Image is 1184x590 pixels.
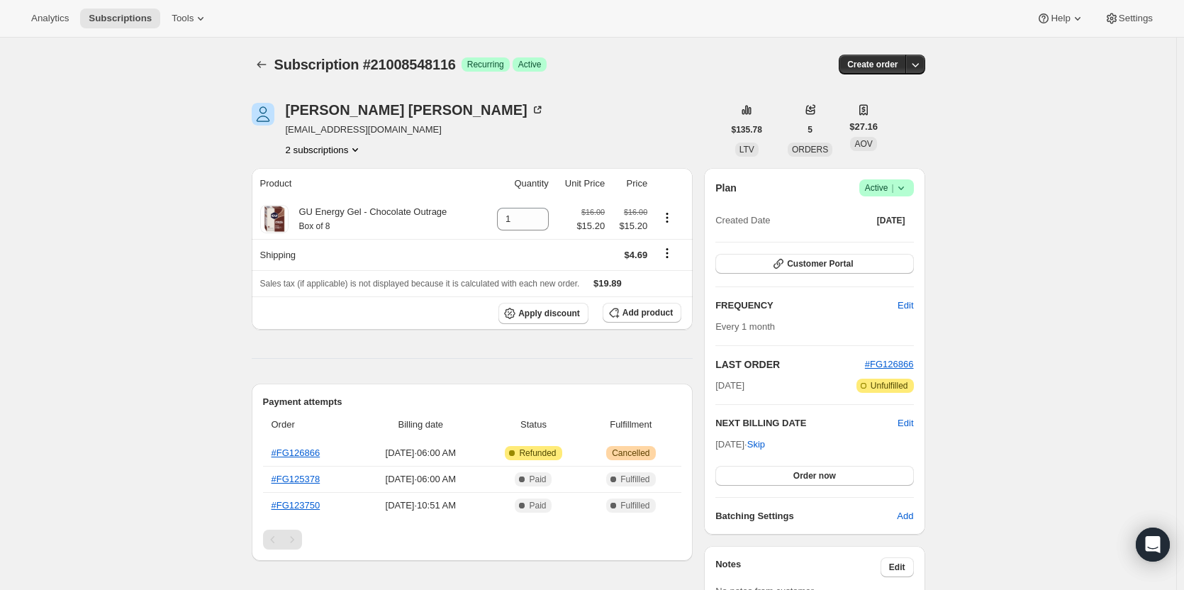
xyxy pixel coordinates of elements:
div: Open Intercom Messenger [1136,528,1170,562]
button: #FG126866 [865,357,914,372]
a: #FG126866 [865,359,914,369]
button: Apply discount [498,303,588,324]
span: | [891,182,893,194]
h2: Plan [715,181,737,195]
span: [DATE] · 10:51 AM [363,499,478,513]
span: Analytics [31,13,69,24]
button: Create order [839,55,906,74]
span: Recurring [467,59,504,70]
span: Help [1051,13,1070,24]
span: AOV [854,139,872,149]
button: Product actions [656,210,678,226]
span: $19.89 [593,278,622,289]
h2: FREQUENCY [715,299,898,313]
button: Analytics [23,9,77,28]
h2: LAST ORDER [715,357,865,372]
span: ORDERS [792,145,828,155]
nav: Pagination [263,530,682,550]
span: Active [518,59,542,70]
span: [DATE] · 06:00 AM [363,472,478,486]
span: Edit [898,299,913,313]
span: Skip [747,438,765,452]
div: GU Energy Gel - Chocolate Outrage [289,205,447,233]
span: Cancelled [612,447,649,459]
span: Edit [889,562,905,573]
button: $135.78 [723,120,771,140]
th: Price [609,168,652,199]
th: Shipping [252,239,484,270]
span: $4.69 [625,250,648,260]
span: Billing date [363,418,478,432]
small: $16.00 [581,208,605,216]
button: Edit [889,294,922,317]
span: Created Date [715,213,770,228]
button: Edit [898,416,913,430]
span: Refunded [519,447,556,459]
span: Tools [172,13,194,24]
button: [DATE] [869,211,914,230]
span: Fulfilled [620,500,649,511]
button: Tools [163,9,216,28]
span: Fulfilled [620,474,649,485]
span: [DATE] · [715,439,765,450]
img: product img [260,205,289,233]
small: Box of 8 [299,221,330,231]
button: Order now [715,466,913,486]
span: Subscription #21008548116 [274,57,456,72]
button: Settings [1096,9,1161,28]
span: $27.16 [849,120,878,134]
span: [DATE] [877,215,905,226]
small: $16.00 [624,208,647,216]
h3: Notes [715,557,881,577]
div: [PERSON_NAME] [PERSON_NAME] [286,103,544,117]
th: Quantity [483,168,553,199]
span: Subscriptions [89,13,152,24]
h6: Batching Settings [715,509,897,523]
span: Status [486,418,580,432]
span: [DATE] · 06:00 AM [363,446,478,460]
span: Add [897,509,913,523]
span: Create order [847,59,898,70]
span: [DATE] [715,379,744,393]
span: Fulfillment [588,418,673,432]
th: Order [263,409,359,440]
span: Paid [529,474,546,485]
span: $135.78 [732,124,762,135]
span: Paid [529,500,546,511]
h2: NEXT BILLING DATE [715,416,898,430]
button: Edit [881,557,914,577]
button: Shipping actions [656,245,678,261]
button: Customer Portal [715,254,913,274]
span: Unfulfilled [871,380,908,391]
span: Sales tax (if applicable) is not displayed because it is calculated with each new order. [260,279,580,289]
span: Active [865,181,908,195]
button: Help [1028,9,1093,28]
span: Apply discount [518,308,580,319]
button: Skip [739,433,773,456]
button: Subscriptions [252,55,272,74]
button: Subscriptions [80,9,160,28]
span: Every 1 month [715,321,775,332]
span: Customer Portal [787,258,853,269]
span: Settings [1119,13,1153,24]
a: #FG125378 [272,474,320,484]
a: #FG126866 [272,447,320,458]
a: #FG123750 [272,500,320,511]
th: Product [252,168,484,199]
span: $15.20 [576,219,605,233]
span: Add product [622,307,673,318]
span: $15.20 [613,219,647,233]
h2: Payment attempts [263,395,682,409]
span: 5 [808,124,812,135]
button: Add [888,505,922,528]
button: 5 [799,120,821,140]
span: LTV [739,145,754,155]
span: Order now [793,470,836,482]
button: Product actions [286,143,363,157]
button: Add product [603,303,681,323]
span: [EMAIL_ADDRESS][DOMAIN_NAME] [286,123,544,137]
th: Unit Price [553,168,609,199]
span: Donny Ingalls [252,103,274,126]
